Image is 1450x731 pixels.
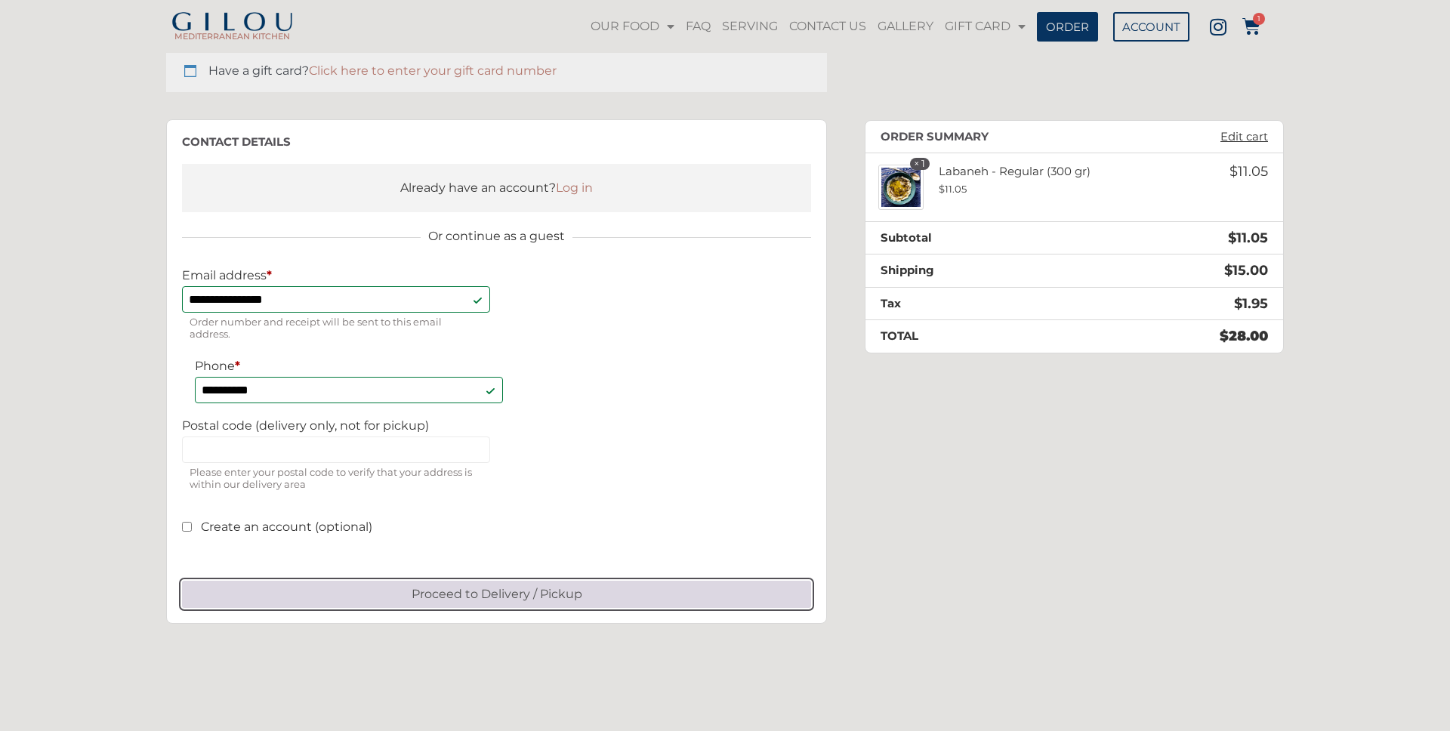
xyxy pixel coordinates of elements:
[182,268,490,282] label: Email address
[1228,230,1236,246] span: $
[939,183,967,195] bdi: 11.05
[1229,163,1268,180] bdi: 11.05
[910,158,930,170] strong: × 1
[939,183,945,195] span: $
[865,287,1081,320] th: Tax
[1113,12,1189,42] a: ACCOUNT
[166,48,827,92] div: Have a gift card?
[1046,21,1089,32] span: ORDER
[865,221,1081,254] th: Subtotal
[1253,13,1265,25] span: 1
[718,9,782,44] a: SERVING
[1224,262,1268,279] span: 15.00
[309,63,557,78] a: Click here to enter your gift card number
[865,254,1081,288] th: Shipping
[1234,295,1242,312] span: $
[878,165,924,210] img: Labaneh
[587,9,678,44] a: OUR FOOD
[182,135,811,149] h3: Contact details
[585,9,1030,44] nav: Menu
[201,520,372,534] span: Create an account (optional)
[881,130,989,143] h3: Order summary
[1220,328,1268,344] bdi: 28.00
[166,119,827,624] section: Contact details
[182,418,490,433] label: Postal code (delivery only, not for pickup)
[166,32,298,41] h2: MEDITERRANEAN KITCHEN
[1224,262,1232,279] span: $
[182,581,811,608] button: Proceed to Delivery / Pickup
[941,9,1029,44] a: GIFT CARD
[682,9,714,44] a: FAQ
[1229,163,1238,180] span: $
[182,463,490,494] span: Please enter your postal code to verify that your address is within our delivery area
[1234,295,1268,312] bdi: 1.95
[1037,12,1098,42] a: ORDER
[182,522,192,532] input: Create an account (optional)
[1220,328,1229,344] span: $
[1122,21,1180,32] span: ACCOUNT
[1213,130,1276,143] a: Edit cart
[1242,17,1260,35] a: 1
[865,320,1081,353] th: Total
[874,9,937,44] a: GALLERY
[1228,230,1268,246] bdi: 11.05
[556,180,593,195] a: Log in
[421,227,572,245] span: Or continue as a guest
[924,165,1162,196] div: Labaneh - Regular (300 gr)
[785,9,870,44] a: CONTACT US
[170,12,295,33] img: Gilou Logo
[195,359,503,373] label: Phone
[197,179,796,197] div: Already have an account?
[182,313,490,344] span: Order number and receipt will be sent to this email address.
